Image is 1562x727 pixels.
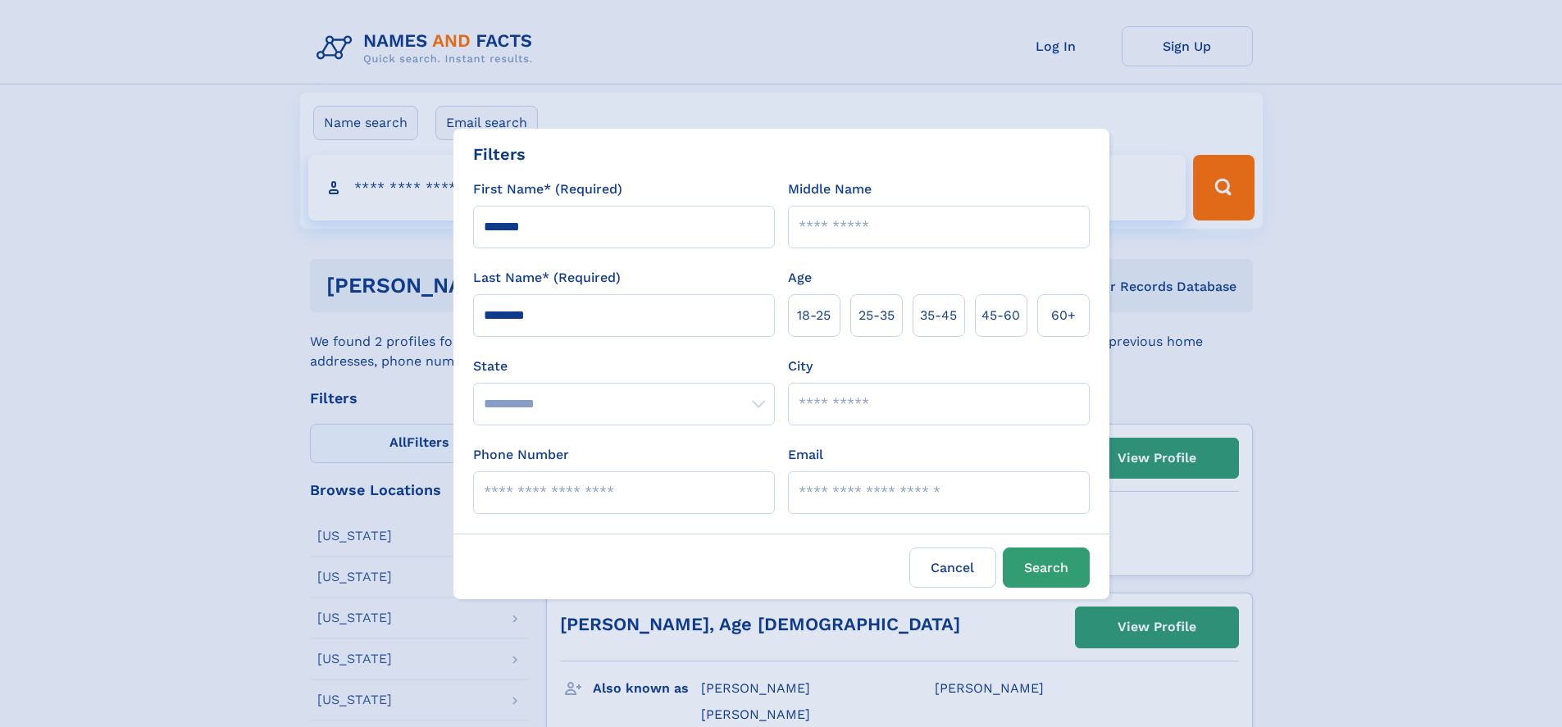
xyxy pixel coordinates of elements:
label: Last Name* (Required) [473,268,621,288]
span: 25‑35 [858,306,895,325]
span: 60+ [1051,306,1076,325]
label: Age [788,268,812,288]
label: Phone Number [473,445,569,465]
label: City [788,357,813,376]
span: 35‑45 [920,306,957,325]
label: Middle Name [788,179,872,199]
span: 18‑25 [797,306,831,325]
label: State [473,357,775,376]
button: Search [1003,548,1090,588]
label: Email [788,445,823,465]
div: Filters [473,142,526,166]
label: Cancel [909,548,996,588]
label: First Name* (Required) [473,179,622,199]
span: 45‑60 [981,306,1020,325]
